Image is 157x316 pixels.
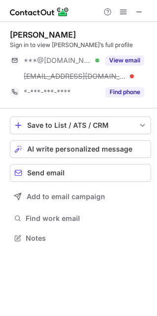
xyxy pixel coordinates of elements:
[26,214,147,223] span: Find work email
[105,87,144,97] button: Reveal Button
[27,145,132,153] span: AI write personalized message
[10,211,151,225] button: Find work email
[10,188,151,206] button: Add to email campaign
[10,116,151,134] button: save-profile-one-click
[27,169,65,177] span: Send email
[26,234,147,243] span: Notes
[24,56,92,65] span: ***@[DOMAIN_NAME]
[10,231,151,245] button: Notes
[24,72,126,81] span: [EMAIL_ADDRESS][DOMAIN_NAME]
[10,6,69,18] img: ContactOut v5.3.10
[27,121,134,129] div: Save to List / ATS / CRM
[10,164,151,182] button: Send email
[10,140,151,158] button: AI write personalized message
[10,41,151,50] div: Sign in to view [PERSON_NAME]’s full profile
[105,55,144,65] button: Reveal Button
[10,30,76,40] div: [PERSON_NAME]
[27,193,105,201] span: Add to email campaign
